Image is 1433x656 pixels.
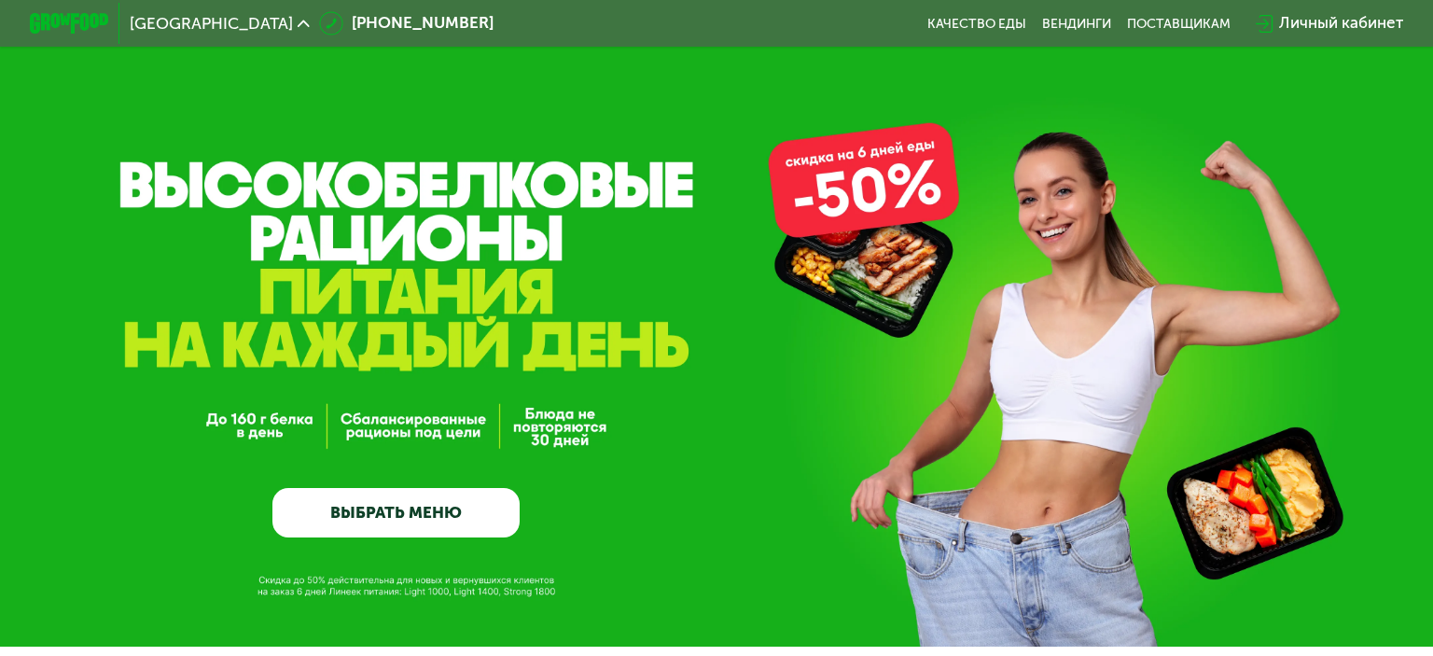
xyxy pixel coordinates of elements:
[1042,16,1111,32] a: Вендинги
[1127,16,1231,32] div: поставщикам
[272,488,521,537] a: ВЫБРАТЬ МЕНЮ
[130,16,293,32] span: [GEOGRAPHIC_DATA]
[319,11,493,35] a: [PHONE_NUMBER]
[927,16,1026,32] a: Качество еды
[1279,11,1403,35] div: Личный кабинет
